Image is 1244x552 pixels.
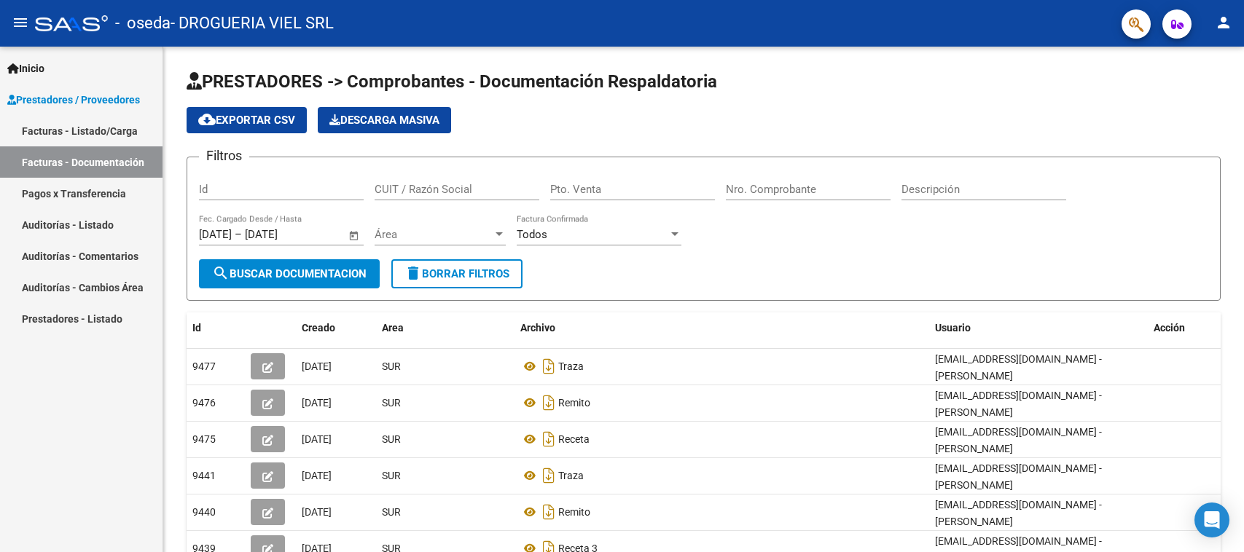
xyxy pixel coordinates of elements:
span: SUR [382,506,401,518]
span: 9441 [192,470,216,481]
app-download-masive: Descarga masiva de comprobantes (adjuntos) [318,107,451,133]
span: [EMAIL_ADDRESS][DOMAIN_NAME] - [PERSON_NAME] [935,353,1102,382]
span: [DATE] [302,360,332,372]
span: Receta [558,433,590,445]
i: Descargar documento [539,500,558,524]
span: Área [375,228,493,241]
span: [EMAIL_ADDRESS][DOMAIN_NAME] - [PERSON_NAME] [935,499,1102,527]
span: 9475 [192,433,216,445]
i: Descargar documento [539,427,558,451]
span: [DATE] [302,433,332,445]
div: Open Intercom Messenger [1194,502,1229,537]
span: Acción [1154,322,1185,334]
span: Traza [558,470,584,481]
button: Buscar Documentacion [199,259,380,288]
span: [DATE] [302,397,332,409]
span: Borrar Filtros [404,267,509,280]
input: Fecha inicio [199,228,232,241]
span: Buscar Documentacion [212,267,367,280]
datatable-header-cell: Usuario [929,312,1148,344]
span: Area [382,322,404,334]
span: Remito [558,506,590,518]
i: Descargar documento [539,464,558,487]
span: Inicio [7,60,44,76]
datatable-header-cell: Id [187,312,245,344]
mat-icon: search [212,264,230,282]
span: Usuario [935,322,971,334]
button: Exportar CSV [187,107,307,133]
mat-icon: menu [12,14,29,31]
span: Exportar CSV [198,114,295,127]
span: SUR [382,397,401,409]
span: [DATE] [302,506,332,518]
span: Descarga Masiva [329,114,439,127]
i: Descargar documento [539,391,558,414]
span: - DROGUERIA VIEL SRL [171,7,334,39]
datatable-header-cell: Acción [1148,312,1221,344]
span: 9440 [192,506,216,518]
button: Descarga Masiva [318,107,451,133]
datatable-header-cell: Creado [296,312,376,344]
span: SUR [382,360,401,372]
mat-icon: person [1215,14,1232,31]
h3: Filtros [199,146,249,166]
mat-icon: cloud_download [198,111,216,128]
button: Open calendar [346,227,363,244]
span: PRESTADORES -> Comprobantes - Documentación Respaldatoria [187,71,717,92]
input: Fecha fin [245,228,316,241]
i: Descargar documento [539,355,558,378]
span: Creado [302,322,335,334]
span: Prestadores / Proveedores [7,92,140,108]
button: Borrar Filtros [391,259,523,288]
span: [DATE] [302,470,332,481]
span: SUR [382,433,401,445]
span: 9477 [192,360,216,372]
span: - oseda [115,7,171,39]
span: [EMAIL_ADDRESS][DOMAIN_NAME] - [PERSON_NAME] [935,462,1102,491]
span: Id [192,322,201,334]
span: [EMAIL_ADDRESS][DOMAIN_NAME] - [PERSON_NAME] [935,426,1102,454]
mat-icon: delete [404,264,422,282]
datatable-header-cell: Archivo [515,312,929,344]
span: Archivo [520,322,555,334]
span: SUR [382,470,401,481]
span: – [235,228,242,241]
span: [EMAIL_ADDRESS][DOMAIN_NAME] - [PERSON_NAME] [935,390,1102,418]
span: 9476 [192,397,216,409]
span: Traza [558,360,584,372]
span: Remito [558,397,590,409]
datatable-header-cell: Area [376,312,515,344]
span: Todos [517,228,547,241]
